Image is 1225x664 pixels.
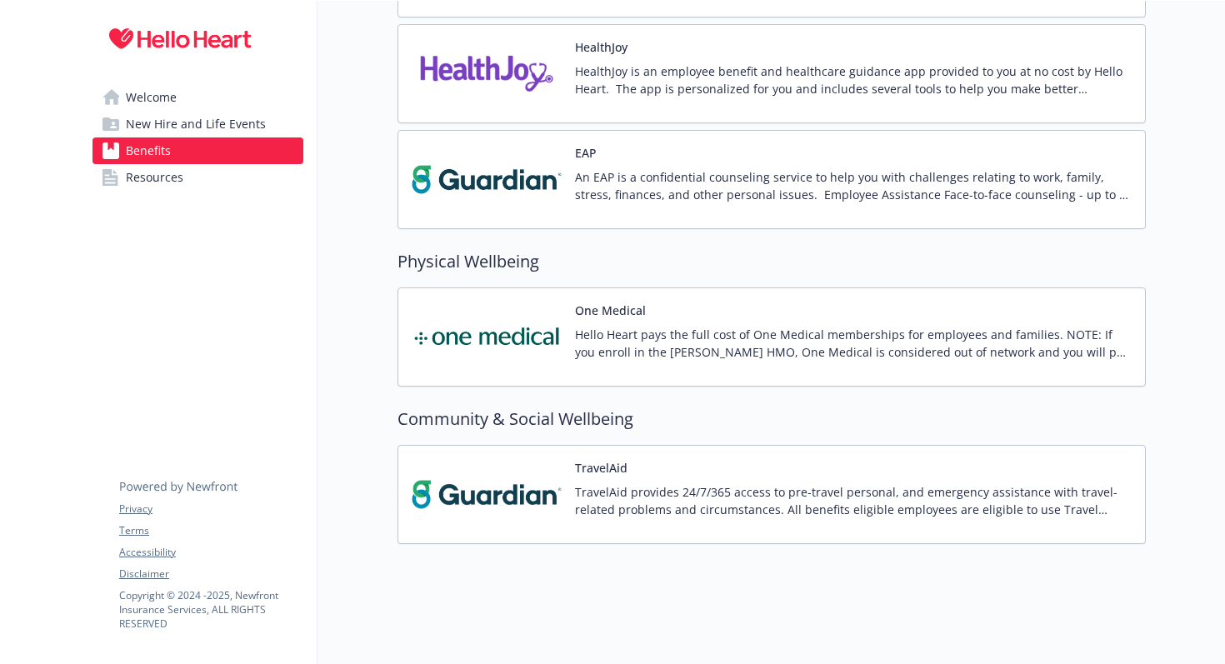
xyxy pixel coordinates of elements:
img: Guardian carrier logo [412,144,562,215]
span: New Hire and Life Events [126,111,266,137]
a: Privacy [119,502,302,517]
a: Welcome [92,84,303,111]
a: Terms [119,523,302,538]
h2: Physical Wellbeing [397,249,1146,274]
a: New Hire and Life Events [92,111,303,137]
p: Copyright © 2024 - 2025 , Newfront Insurance Services, ALL RIGHTS RESERVED [119,588,302,631]
button: HealthJoy [575,38,627,56]
span: Benefits [126,137,171,164]
a: Benefits [92,137,303,164]
img: One Medical carrier logo [412,302,562,372]
a: Resources [92,164,303,191]
span: Welcome [126,84,177,111]
img: HealthJoy, LLC carrier logo [412,38,562,109]
h2: Community & Social Wellbeing [397,407,1146,432]
span: Resources [126,164,183,191]
img: TravelAid carrier logo [412,459,562,530]
p: Hello Heart pays the full cost of One Medical memberships for employees and families. NOTE: If yo... [575,326,1132,361]
button: One Medical [575,302,646,319]
p: An EAP is a confidential counseling service to help you with challenges relating to work, family,... [575,168,1132,203]
a: Accessibility [119,545,302,560]
button: EAP [575,144,597,162]
a: Disclaimer [119,567,302,582]
p: HealthJoy is an employee benefit and healthcare guidance app provided to you at no cost by Hello ... [575,62,1132,97]
button: TravelAid [575,459,627,477]
p: TravelAid provides 24/7/365 access to pre-travel personal, and emergency assistance with travel-r... [575,483,1132,518]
